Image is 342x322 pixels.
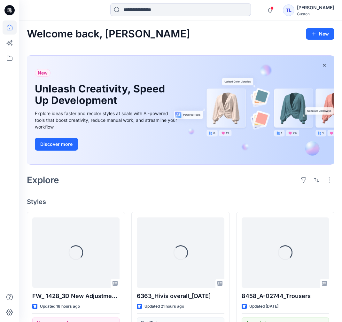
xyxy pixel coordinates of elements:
h4: Styles [27,198,334,206]
p: Updated 18 hours ago [40,303,80,310]
div: Explore ideas faster and recolor styles at scale with AI-powered tools that boost creativity, red... [35,110,179,130]
div: Guston [297,12,334,16]
p: Updated 21 hours ago [144,303,184,310]
p: Updated [DATE] [249,303,278,310]
a: Discover more [35,138,179,151]
span: New [38,69,48,77]
div: TL [283,4,294,16]
p: 6363_Hivis overall_[DATE] [137,292,224,301]
h1: Unleash Creativity, Speed Up Development [35,83,169,106]
div: [PERSON_NAME] [297,4,334,12]
h2: Explore [27,175,59,185]
button: Discover more [35,138,78,151]
p: FW_ 1428_3D New Adjustment_[DATE] [32,292,120,301]
button: New [306,28,334,40]
p: 8458_A-02744_Trousers [242,292,329,301]
h2: Welcome back, [PERSON_NAME] [27,28,190,40]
